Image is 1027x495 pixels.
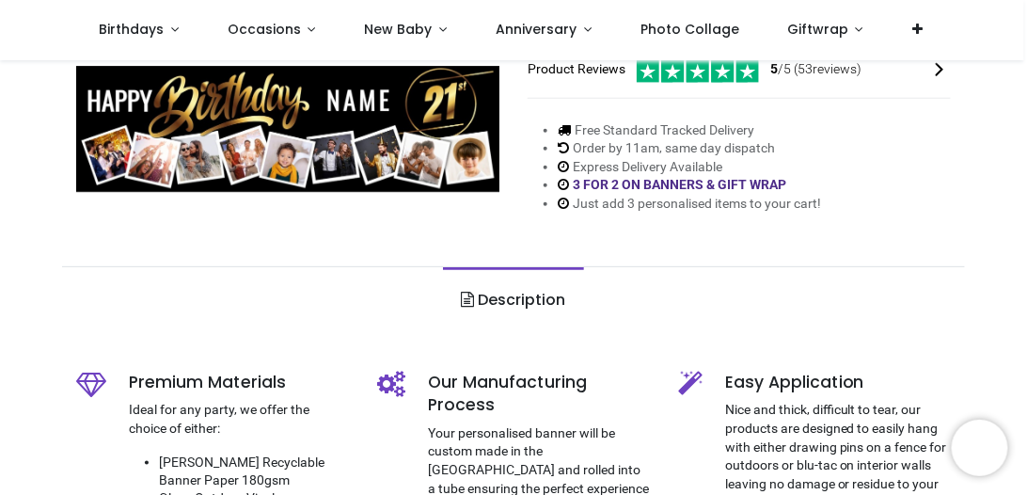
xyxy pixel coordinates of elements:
[76,65,499,192] img: Personalised Happy 21st Birthday Banner - Black & Gold - Custom Name & 9 Photo Upload
[573,177,786,192] a: 3 FOR 2 ON BANNERS & GIFT WRAP
[770,60,861,79] span: /5 ( 53 reviews)
[496,20,577,39] span: Anniversary
[558,139,821,158] li: Order by 11am, same day dispatch
[365,20,433,39] span: New Baby
[952,420,1008,476] iframe: Brevo live chat
[428,371,650,417] h5: Our Manufacturing Process
[558,121,821,140] li: Free Standard Tracked Delivery
[129,371,349,394] h5: Premium Materials
[725,371,951,394] h5: Easy Application
[528,57,951,83] div: Product Reviews
[228,20,301,39] span: Occasions
[99,20,164,39] span: Birthdays
[558,195,821,214] li: Just add 3 personalised items to your cart!
[159,454,349,490] li: [PERSON_NAME] Recyclable Banner Paper 180gsm
[787,20,848,39] span: Giftwrap
[640,20,739,39] span: Photo Collage
[770,61,778,76] span: 5
[558,158,821,177] li: Express Delivery Available
[129,401,349,438] p: Ideal for any party, we offer the choice of either:
[443,267,583,333] a: Description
